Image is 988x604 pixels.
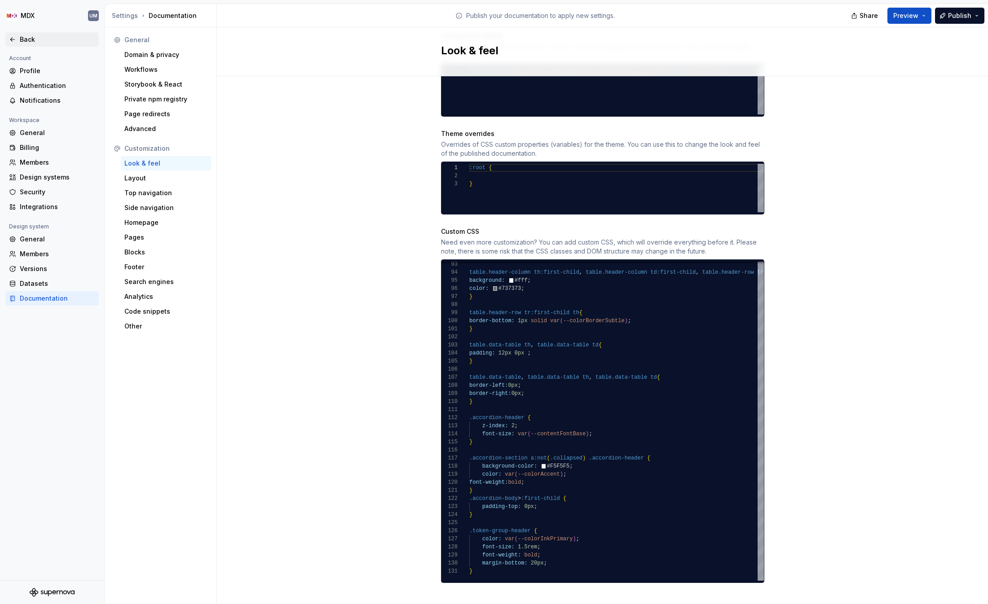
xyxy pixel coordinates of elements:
[441,559,458,567] div: 130
[521,495,560,502] span: :first-child
[124,277,207,286] div: Search engines
[441,309,458,317] div: 99
[5,79,99,93] a: Authentication
[469,439,472,445] span: }
[441,325,458,333] div: 101
[121,304,211,319] a: Code snippets
[948,11,971,20] span: Publish
[441,44,754,58] h2: Look & feel
[527,374,579,381] span: table.data-table
[441,567,458,575] div: 131
[530,318,547,324] span: solid
[547,463,569,469] span: #F5F5F5
[530,560,543,566] span: 20px
[469,358,472,364] span: }
[543,560,547,566] span: ;
[505,536,515,542] span: var
[21,11,35,20] div: MDX
[441,365,458,373] div: 106
[560,471,563,477] span: )
[702,269,754,276] span: table.header-row
[441,341,458,349] div: 103
[469,293,472,300] span: }
[498,285,520,292] span: #737373
[121,319,211,333] a: Other
[498,350,511,356] span: 12px
[121,48,211,62] a: Domain & privacy
[5,291,99,306] a: Documentation
[441,164,458,172] div: 1
[5,185,99,199] a: Security
[469,285,489,292] span: color:
[469,390,512,397] span: border-right:
[518,495,521,502] span: >
[2,6,102,26] button: MDXUM
[441,470,458,478] div: 119
[124,233,207,242] div: Pages
[569,463,573,469] span: ;
[5,93,99,108] a: Notifications
[441,129,764,138] div: Theme overrides
[441,454,458,462] div: 117
[518,431,528,437] span: var
[547,455,550,461] span: (
[696,269,699,276] span: ,
[5,115,43,126] div: Workspace
[441,438,458,446] div: 115
[514,536,517,542] span: (
[441,268,458,276] div: 94
[518,536,573,542] span: --colorInkPrimary
[121,289,211,304] a: Analytics
[20,143,95,152] div: Billing
[530,431,585,437] span: --contentFontBase
[550,318,560,324] span: var
[124,292,207,301] div: Analytics
[124,109,207,118] div: Page redirects
[441,495,458,503] div: 122
[576,536,579,542] span: ;
[124,322,207,331] div: Other
[518,318,528,324] span: 1px
[441,406,458,414] div: 111
[20,128,95,137] div: General
[124,95,207,104] div: Private npm registry
[482,463,537,469] span: background-color:
[20,96,95,105] div: Notifications
[508,479,521,486] span: bold
[5,247,99,261] a: Members
[121,260,211,274] a: Footer
[30,588,75,597] a: Supernova Logo
[469,455,528,461] span: .accordion-section
[124,65,207,74] div: Workflows
[586,269,647,276] span: table.header-column
[121,230,211,245] a: Pages
[537,342,589,348] span: table.data-table
[589,431,592,437] span: ;
[530,342,534,348] span: ,
[573,310,579,316] span: th
[5,155,99,170] a: Members
[469,181,472,187] span: }
[518,382,521,389] span: ;
[657,374,660,381] span: {
[514,471,517,477] span: (
[121,62,211,77] a: Workflows
[469,568,472,574] span: }
[527,415,530,421] span: {
[124,124,207,133] div: Advanced
[524,342,530,348] span: th
[5,64,99,78] a: Profile
[469,382,508,389] span: border-left:
[441,284,458,293] div: 96
[469,326,472,332] span: }
[124,203,207,212] div: Side navigation
[599,342,602,348] span: {
[524,310,569,316] span: tr:first-child
[441,373,458,381] div: 107
[469,342,521,348] span: table.data-table
[534,528,537,534] span: {
[5,232,99,246] a: General
[20,294,95,303] div: Documentation
[469,277,505,284] span: background:
[441,398,458,406] div: 110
